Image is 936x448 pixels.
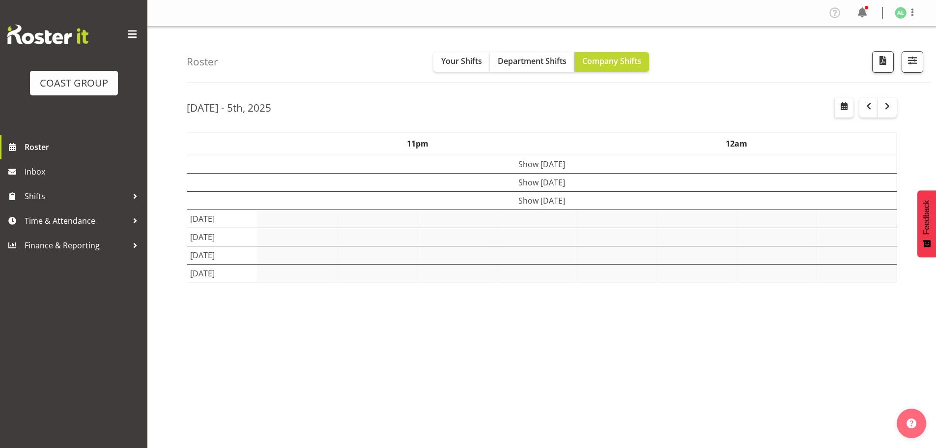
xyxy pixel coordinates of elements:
[25,213,128,228] span: Time & Attendance
[187,246,258,264] td: [DATE]
[490,52,574,72] button: Department Shifts
[187,228,258,246] td: [DATE]
[902,51,923,73] button: Filter Shifts
[187,155,897,174] td: Show [DATE]
[895,7,907,19] img: annie-lister1125.jpg
[187,173,897,191] td: Show [DATE]
[872,51,894,73] button: Download a PDF of the roster according to the set date range.
[577,132,897,155] th: 12am
[441,56,482,66] span: Your Shifts
[25,164,142,179] span: Inbox
[7,25,88,44] img: Rosterit website logo
[433,52,490,72] button: Your Shifts
[835,98,853,118] button: Select a specific date within the roster.
[922,200,931,235] span: Feedback
[582,56,641,66] span: Company Shifts
[187,56,218,67] h4: Roster
[917,190,936,257] button: Feedback - Show survey
[498,56,567,66] span: Department Shifts
[187,264,258,282] td: [DATE]
[574,52,649,72] button: Company Shifts
[40,76,108,90] div: COAST GROUP
[907,418,916,428] img: help-xxl-2.png
[258,132,577,155] th: 11pm
[187,101,271,114] h2: [DATE] - 5th, 2025
[187,191,897,209] td: Show [DATE]
[25,238,128,253] span: Finance & Reporting
[187,209,258,228] td: [DATE]
[25,189,128,204] span: Shifts
[25,140,142,154] span: Roster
